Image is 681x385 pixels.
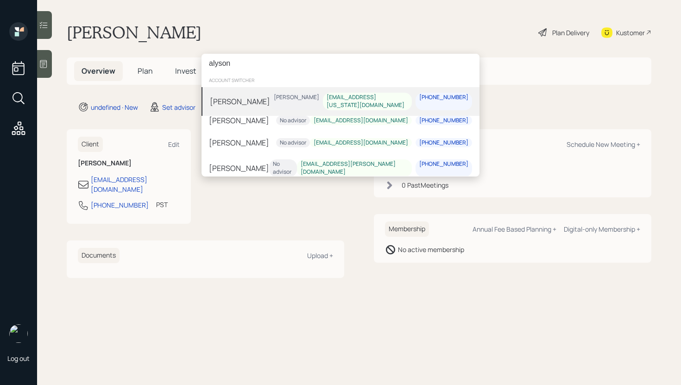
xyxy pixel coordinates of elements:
div: [PHONE_NUMBER] [419,160,468,168]
div: [PERSON_NAME] [209,115,269,126]
div: [EMAIL_ADDRESS][PERSON_NAME][DOMAIN_NAME] [301,160,408,176]
div: [EMAIL_ADDRESS][DOMAIN_NAME] [314,117,408,125]
div: account switcher [202,73,479,87]
div: No advisor [280,139,306,147]
div: [PERSON_NAME] [274,94,319,101]
div: [PERSON_NAME] [209,137,269,148]
div: [PERSON_NAME] [210,96,270,107]
div: No advisor [273,160,293,176]
div: [EMAIL_ADDRESS][US_STATE][DOMAIN_NAME] [327,94,408,109]
div: [EMAIL_ADDRESS][DOMAIN_NAME] [314,139,408,147]
div: [PHONE_NUMBER] [419,139,468,147]
div: [PHONE_NUMBER] [419,94,468,101]
input: Type a command or search… [202,54,479,73]
div: [PHONE_NUMBER] [419,117,468,125]
div: [PERSON_NAME] [209,163,269,174]
div: No advisor [280,117,306,125]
